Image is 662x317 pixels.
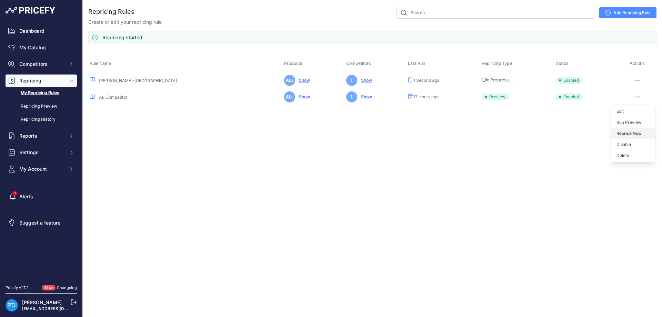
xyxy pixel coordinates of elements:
[22,306,94,311] a: [EMAIL_ADDRESS][DOMAIN_NAME]
[296,94,310,99] a: Show
[6,190,77,203] a: Alerts
[358,78,372,83] a: Show
[556,93,582,100] span: Enabled
[413,78,439,83] span: 1 Second ago
[19,149,64,156] span: Settings
[599,7,656,18] a: Add Repricing Rule
[611,117,655,128] button: Run Preview
[397,7,595,19] input: Search
[6,41,77,54] a: My Catalog
[482,93,509,100] span: Preview
[611,106,655,117] a: Edit
[284,91,295,102] span: ALL
[88,19,162,26] p: Create or edit your repricing rule
[57,285,77,290] a: Changelog
[6,87,77,99] a: My Repricing Rules
[611,139,655,150] button: Disable
[19,61,64,68] span: Competitors
[6,75,77,87] button: Repricing
[19,132,64,139] span: Reports
[6,163,77,175] button: My Account
[556,61,569,66] span: Status
[6,58,77,70] button: Competitors
[99,78,177,83] a: [PERSON_NAME]-[GEOGRAPHIC_DATA]
[346,61,371,66] span: Competitors
[99,95,128,100] a: As_Competitor
[556,77,582,84] span: Enabled
[482,77,513,82] span: In Progress...
[630,61,645,66] span: Actions
[6,146,77,159] button: Settings
[358,94,372,99] a: Show
[6,130,77,142] button: Reports
[346,91,357,102] span: 1
[296,78,310,83] a: Show
[90,61,111,66] span: Rule Name
[6,113,77,126] a: Repricing History
[346,75,357,86] span: 1
[22,299,62,305] a: [PERSON_NAME]
[19,77,64,84] span: Repricing
[284,75,295,86] span: ALL
[408,61,425,66] span: Last Run
[6,217,77,229] a: Suggest a feature
[482,61,512,66] span: Repricing Type
[6,7,55,14] img: Pricefy Logo
[284,61,302,66] span: Products
[6,25,77,37] a: Dashboard
[611,128,655,139] button: Reprice Now
[42,285,56,291] span: New
[6,25,77,277] nav: Sidebar
[88,7,134,17] h2: Repricing Rules
[19,166,64,172] span: My Account
[611,150,655,161] button: Delete
[6,100,77,112] a: Repricing Preview
[413,94,439,100] span: 17 Hours ago
[6,285,29,291] div: Pricefy v1.7.2
[102,34,142,41] h3: Repricing started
